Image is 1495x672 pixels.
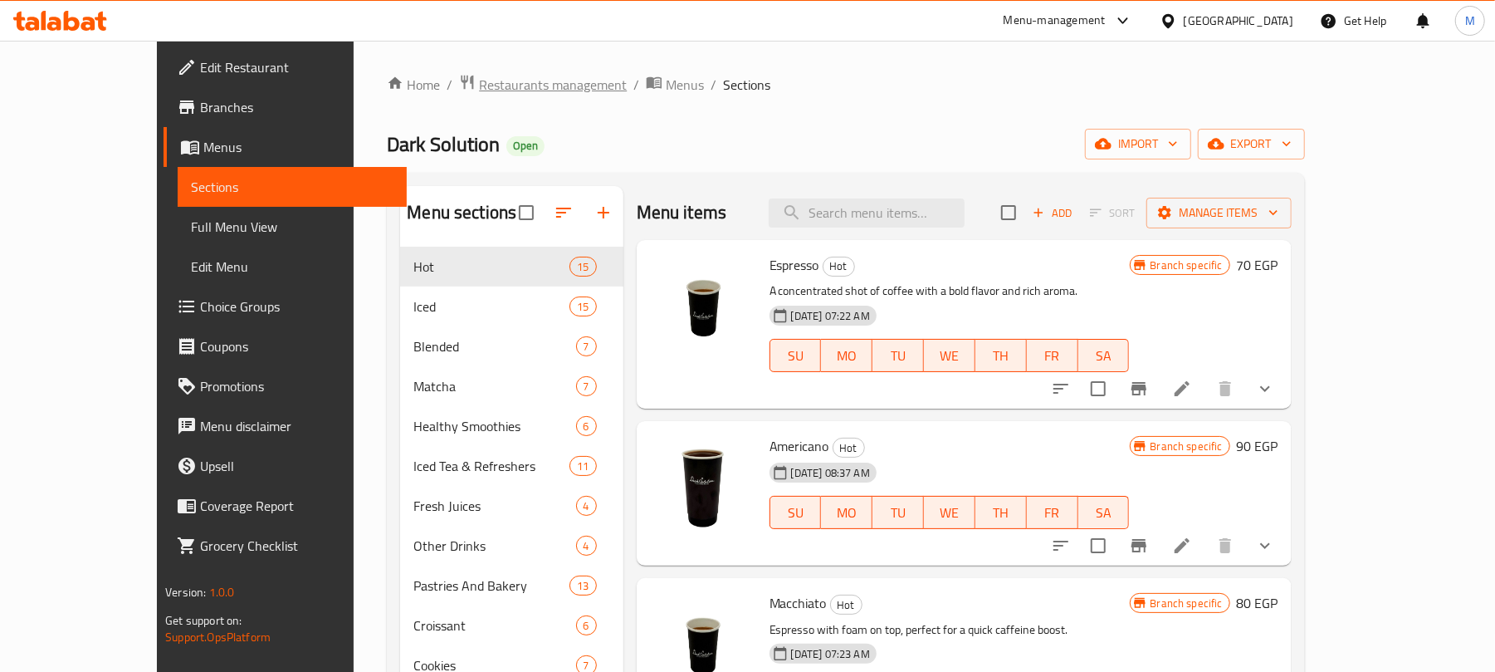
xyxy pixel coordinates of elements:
[200,496,393,516] span: Coverage Report
[1245,369,1285,409] button: show more
[191,257,393,277] span: Edit Menu
[200,97,393,117] span: Branches
[576,376,597,396] div: items
[577,419,596,434] span: 6
[784,308,877,324] span: [DATE] 07:22 AM
[191,217,393,237] span: Full Menu View
[982,344,1020,368] span: TH
[577,339,596,355] span: 7
[1078,339,1130,372] button: SA
[569,456,596,476] div: items
[413,576,569,596] div: Pastries And Bakery
[413,456,569,476] div: Iced Tea & Refreshers
[1205,369,1245,409] button: delete
[1465,12,1475,30] span: M
[872,496,924,529] button: TU
[1027,496,1078,529] button: FR
[459,74,627,96] a: Restaurants management
[1119,369,1159,409] button: Branch-specific-item
[447,75,452,95] li: /
[413,536,575,556] span: Other Drinks
[200,336,393,356] span: Coupons
[1081,371,1116,406] span: Select to update
[1237,434,1278,458] h6: 90 EGP
[400,247,623,287] div: Hot15
[975,339,1027,372] button: TH
[413,257,569,277] span: Hot
[400,486,623,526] div: Fresh Juices4
[1030,204,1075,223] span: Add
[991,195,1026,230] span: Select section
[203,137,393,157] span: Menus
[777,344,815,368] span: SU
[650,434,756,541] img: Americano
[1041,369,1081,409] button: sort-choices
[577,498,596,514] span: 4
[1198,129,1305,159] button: export
[711,75,716,95] li: /
[413,336,575,356] span: Blended
[413,616,575,635] span: Croissant
[784,465,877,481] span: [DATE] 08:37 AM
[650,253,756,360] img: Espresso
[164,366,407,406] a: Promotions
[165,581,206,603] span: Version:
[924,496,975,529] button: WE
[209,581,235,603] span: 1.0.0
[164,47,407,87] a: Edit Restaurant
[646,74,704,96] a: Menus
[1098,134,1178,155] span: import
[576,416,597,436] div: items
[828,344,866,368] span: MO
[577,618,596,634] span: 6
[506,139,545,153] span: Open
[821,496,872,529] button: MO
[569,257,596,277] div: items
[200,297,393,316] span: Choice Groups
[879,501,917,525] span: TU
[1144,439,1229,454] span: Branch specific
[407,200,516,225] h2: Menu sections
[1146,198,1292,228] button: Manage items
[576,496,597,516] div: items
[1211,134,1292,155] span: export
[165,610,242,631] span: Get support on:
[178,247,407,287] a: Edit Menu
[1033,344,1072,368] span: FR
[1172,379,1192,399] a: Edit menu item
[1041,526,1081,566] button: sort-choices
[1144,596,1229,611] span: Branch specific
[387,74,1304,96] nav: breadcrumb
[413,376,575,396] span: Matcha
[569,576,596,596] div: items
[400,526,623,566] div: Other Drinks4
[544,193,584,233] span: Sort sections
[479,75,627,95] span: Restaurants management
[413,496,575,516] span: Fresh Juices
[577,538,596,554] span: 4
[879,344,917,368] span: TU
[413,297,569,316] span: Iced
[178,167,407,207] a: Sections
[769,199,965,228] input: search
[1245,526,1285,566] button: show more
[821,339,872,372] button: MO
[833,438,865,458] div: Hot
[400,326,623,366] div: Blended7
[570,299,595,315] span: 15
[831,596,862,615] span: Hot
[924,339,975,372] button: WE
[164,406,407,446] a: Menu disclaimer
[191,177,393,197] span: Sections
[164,326,407,366] a: Coupons
[200,416,393,436] span: Menu disclaimer
[1255,379,1275,399] svg: Show Choices
[577,379,596,395] span: 7
[769,253,819,277] span: Espresso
